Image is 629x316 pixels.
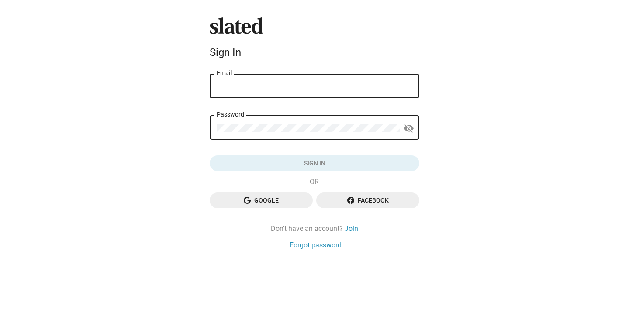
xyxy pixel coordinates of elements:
[210,192,313,208] button: Google
[323,192,412,208] span: Facebook
[290,240,342,250] a: Forgot password
[316,192,419,208] button: Facebook
[400,120,418,137] button: Show password
[404,122,414,135] mat-icon: visibility_off
[345,224,358,233] a: Join
[210,17,419,62] sl-branding: Sign In
[217,192,306,208] span: Google
[210,224,419,233] div: Don't have an account?
[210,46,419,58] div: Sign In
